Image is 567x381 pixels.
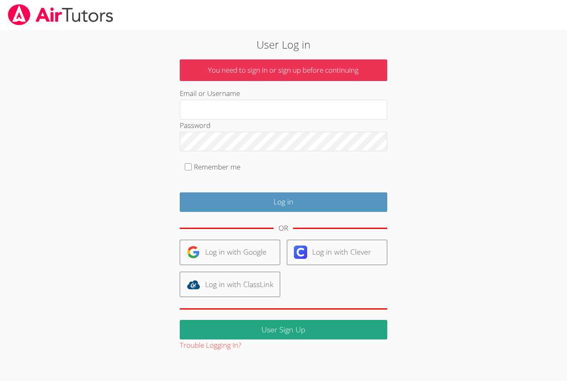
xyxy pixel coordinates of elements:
button: Trouble Logging In? [180,339,241,352]
p: You need to sign in or sign up before continuing [180,59,387,81]
img: clever-logo-6eab21bc6e7a338710f1a6ff85c0baf02591cd810cc4098c63d3a4b26e2feb20.svg [294,246,307,259]
label: Password [180,120,210,130]
input: Log in [180,192,387,212]
label: Email or Username [180,88,240,98]
a: Log in with Clever [287,240,387,265]
label: Remember me [194,162,240,172]
img: classlink-logo-d6bb404cc1216ec64c9a2012d9dc4662098be43eaf13dc465df04b49fa7ab582.svg [187,278,200,291]
img: airtutors_banner-c4298cdbf04f3fff15de1276eac7730deb9818008684d7c2e4769d2f7ddbe033.png [7,4,114,25]
a: User Sign Up [180,320,387,339]
div: OR [279,222,288,234]
h2: User Log in [130,37,437,52]
a: Log in with ClassLink [180,272,280,297]
a: Log in with Google [180,240,280,265]
img: google-logo-50288ca7cdecda66e5e0955fdab243c47b7ad437acaf1139b6f446037453330a.svg [187,246,200,259]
